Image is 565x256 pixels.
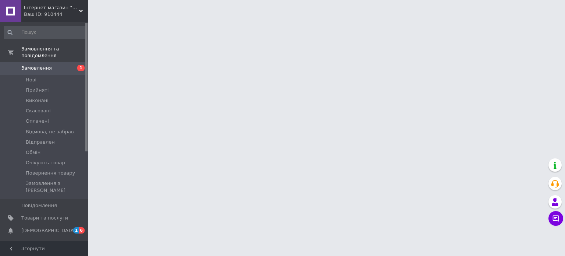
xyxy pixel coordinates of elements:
span: Показники роботи компанії [21,240,68,253]
button: Чат з покупцем [548,211,563,226]
span: Скасовані [26,108,51,114]
span: Прийняті [26,87,49,94]
span: Виконані [26,97,49,104]
span: Замовлення та повідомлення [21,46,88,59]
span: Очікують товар [26,159,65,166]
span: Повернення товару [26,170,75,176]
span: 1 [73,227,79,234]
span: Замовлення з [PERSON_NAME] [26,180,86,193]
input: Пошук [4,26,87,39]
span: Замовлення [21,65,52,71]
span: 1 [77,65,85,71]
span: Обмін [26,149,40,156]
div: Ваш ID: 910444 [24,11,88,18]
span: [DEMOGRAPHIC_DATA] [21,227,76,234]
span: Відмова, не забрав [26,129,74,135]
span: Оплачені [26,118,49,125]
span: Відправлен [26,139,55,145]
span: 6 [79,227,85,234]
span: Нові [26,77,36,83]
span: Повідомлення [21,202,57,209]
span: Інтернет-магазин "906090" [24,4,79,11]
span: Товари та послуги [21,215,68,221]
